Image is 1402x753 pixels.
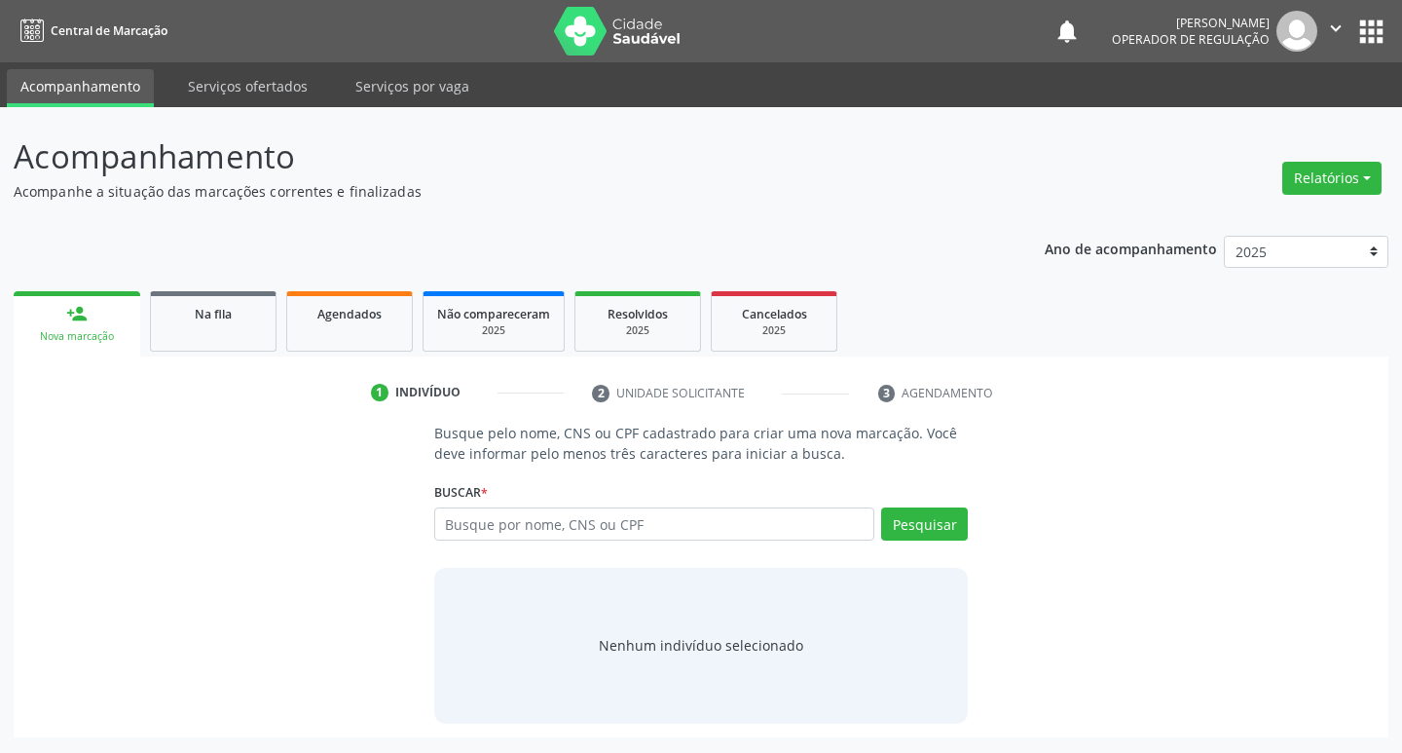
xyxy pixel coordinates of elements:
[174,69,321,103] a: Serviços ofertados
[437,323,550,338] div: 2025
[1112,31,1270,48] span: Operador de regulação
[434,508,875,541] input: Busque por nome, CNS ou CPF
[66,303,88,324] div: person_add
[589,323,686,338] div: 2025
[599,635,803,656] div: Nenhum indivíduo selecionado
[317,306,382,322] span: Agendados
[14,181,976,202] p: Acompanhe a situação das marcações correntes e finalizadas
[1112,15,1270,31] div: [PERSON_NAME]
[195,306,232,322] span: Na fila
[1354,15,1388,49] button: apps
[1317,11,1354,52] button: 
[437,306,550,322] span: Não compareceram
[14,15,167,47] a: Central de Marcação
[608,306,668,322] span: Resolvidos
[51,22,167,39] span: Central de Marcação
[1282,162,1382,195] button: Relatórios
[1045,236,1217,260] p: Ano de acompanhamento
[881,508,968,541] button: Pesquisar
[1276,11,1317,52] img: img
[14,132,976,181] p: Acompanhamento
[395,384,461,401] div: Indivíduo
[434,423,969,464] p: Busque pelo nome, CNS ou CPF cadastrado para criar uma nova marcação. Você deve informar pelo men...
[1053,18,1081,45] button: notifications
[371,384,388,401] div: 1
[342,69,483,103] a: Serviços por vaga
[434,477,488,508] label: Buscar
[742,306,807,322] span: Cancelados
[27,329,127,344] div: Nova marcação
[7,69,154,107] a: Acompanhamento
[1325,18,1347,39] i: 
[725,323,823,338] div: 2025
